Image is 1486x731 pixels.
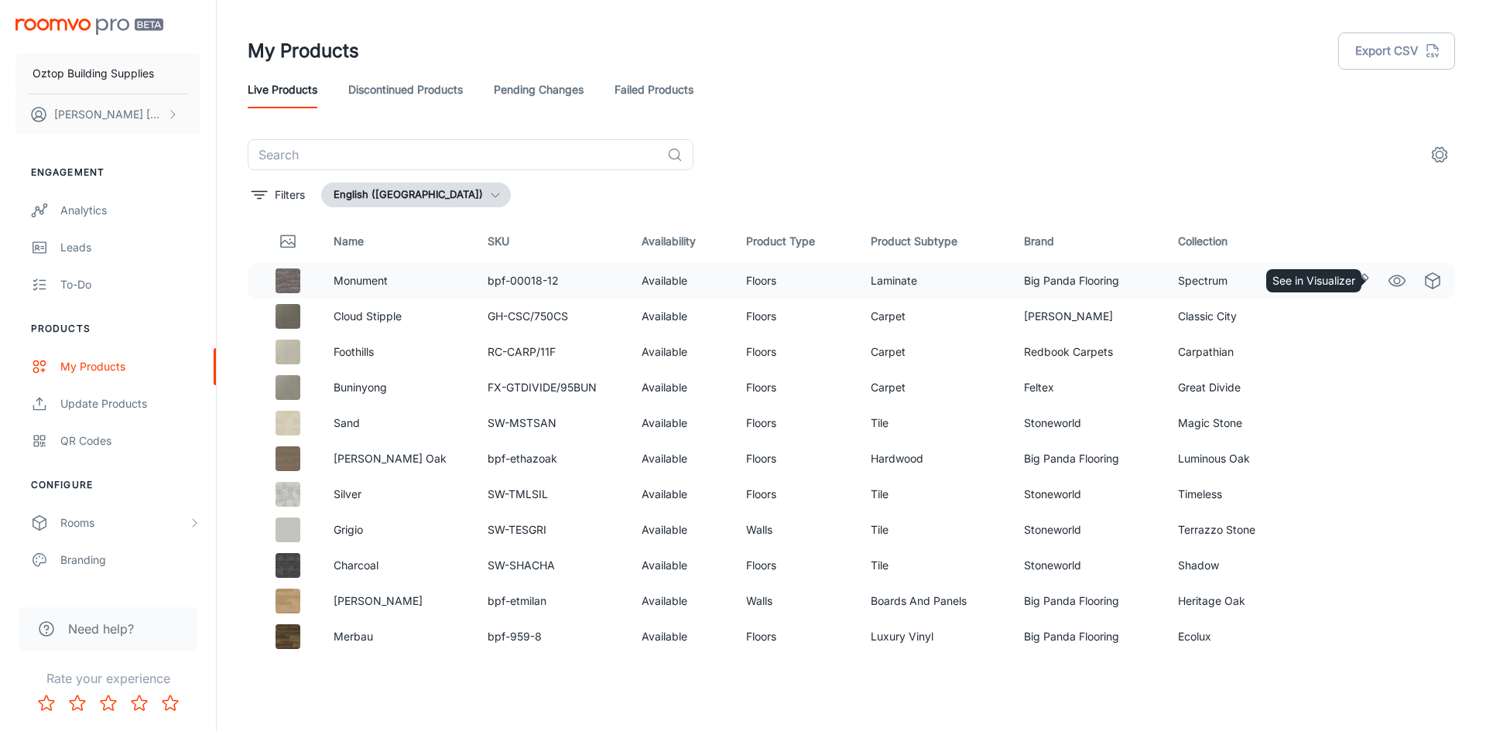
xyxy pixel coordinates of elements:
[475,299,629,334] td: GH-CSC/750CS
[629,299,734,334] td: Available
[734,370,858,405] td: Floors
[734,619,858,654] td: Floors
[334,558,378,572] a: Charcoal
[60,432,200,449] div: QR Codes
[475,619,629,654] td: bpf-959-8
[1348,268,1375,294] a: Edit
[1166,263,1301,299] td: Spectrum
[62,688,93,719] button: Rate 2 star
[475,220,629,263] th: SKU
[334,381,387,394] a: Buninyong
[1166,477,1301,512] td: Timeless
[348,71,463,108] a: Discontinued Products
[629,477,734,512] td: Available
[734,654,858,690] td: Floors
[734,583,858,619] td: Walls
[60,358,200,375] div: My Products
[68,620,134,638] span: Need help?
[734,477,858,512] td: Floors
[615,71,693,108] a: Failed Products
[93,688,124,719] button: Rate 3 star
[248,71,317,108] a: Live Products
[1012,619,1166,654] td: Big Panda Flooring
[279,232,297,251] svg: Thumbnail
[1166,405,1301,441] td: Magic Stone
[1012,583,1166,619] td: Big Panda Flooring
[1166,583,1301,619] td: Heritage Oak
[1012,548,1166,583] td: Stoneworld
[858,512,1012,548] td: Tile
[1384,268,1410,294] a: See in Visualizer
[734,512,858,548] td: Walls
[629,583,734,619] td: Available
[858,654,1012,690] td: Luxury Vinyl
[629,654,734,690] td: Available
[1012,334,1166,370] td: Redbook Carpets
[475,334,629,370] td: RC-CARP/11F
[475,583,629,619] td: bpf-etmilan
[334,416,360,429] a: Sand
[60,202,200,219] div: Analytics
[334,630,373,643] a: Merbau
[858,299,1012,334] td: Carpet
[475,548,629,583] td: SW-SHACHA
[475,512,629,548] td: SW-TESGRI
[334,309,402,323] a: Cloud Stipple
[629,263,734,299] td: Available
[1166,370,1301,405] td: Great Divide
[1166,548,1301,583] td: Shadow
[60,589,200,606] div: Texts
[12,669,204,688] p: Rate your experience
[60,395,200,412] div: Update Products
[124,688,155,719] button: Rate 4 star
[334,274,388,287] a: Monument
[275,186,305,203] p: Filters
[60,552,200,569] div: Branding
[734,299,858,334] td: Floors
[334,594,423,607] a: [PERSON_NAME]
[1012,220,1166,263] th: Brand
[475,370,629,405] td: FX-GTDIVIDE/95BUN
[858,334,1012,370] td: Carpet
[494,71,584,108] a: Pending Changes
[248,139,661,170] input: Search
[629,405,734,441] td: Available
[60,514,188,531] div: Rooms
[1166,619,1301,654] td: Ecolux
[1166,441,1301,477] td: Luminous Oak
[334,523,363,536] a: Grigio
[475,441,629,477] td: bpf-ethazoak
[629,619,734,654] td: Available
[858,370,1012,405] td: Carpet
[1012,263,1166,299] td: Big Panda Flooring
[858,477,1012,512] td: Tile
[629,334,734,370] td: Available
[15,53,200,94] button: Oztop Building Supplies
[1424,139,1455,170] button: settings
[734,405,858,441] td: Floors
[1338,32,1455,70] button: Export CSV
[321,220,475,263] th: Name
[15,94,200,135] button: [PERSON_NAME] [PERSON_NAME]
[1166,299,1301,334] td: Classic City
[475,477,629,512] td: SW-TMLSIL
[1166,334,1301,370] td: Carpathian
[60,239,200,256] div: Leads
[475,654,629,690] td: bpf-88338-3
[31,688,62,719] button: Rate 1 star
[858,548,1012,583] td: Tile
[858,441,1012,477] td: Hardwood
[858,405,1012,441] td: Tile
[1012,405,1166,441] td: Stoneworld
[734,263,858,299] td: Floors
[334,345,374,358] a: Foothills
[475,405,629,441] td: SW-MSTSAN
[475,263,629,299] td: bpf-00018-12
[334,487,361,500] a: Silver
[248,183,309,207] button: filter
[1166,220,1301,263] th: Collection
[15,19,163,35] img: Roomvo PRO Beta
[334,452,447,465] a: [PERSON_NAME] Oak
[734,441,858,477] td: Floors
[734,548,858,583] td: Floors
